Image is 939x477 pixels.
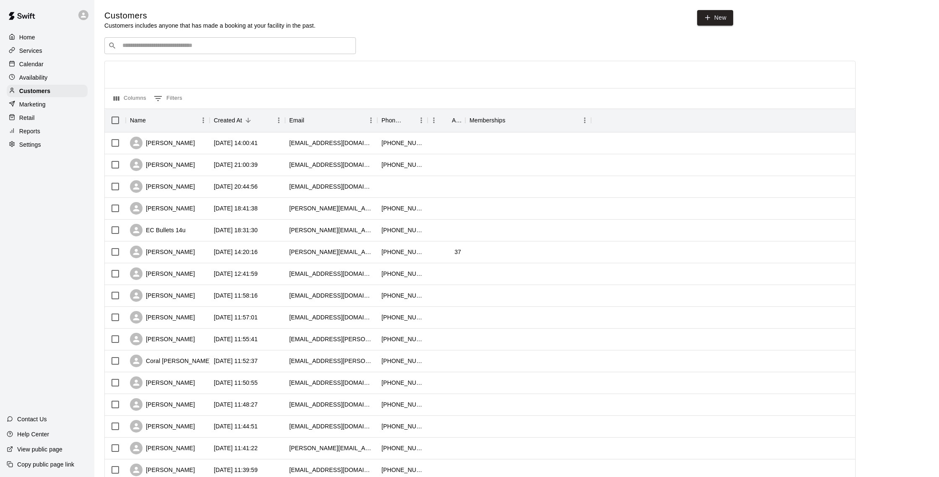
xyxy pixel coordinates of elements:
[19,33,35,41] p: Home
[130,333,195,345] div: [PERSON_NAME]
[130,137,195,149] div: [PERSON_NAME]
[289,357,373,365] div: coral.recchio@icloud.com
[381,291,423,300] div: +18137319743
[7,71,88,84] a: Availability
[7,138,88,151] a: Settings
[214,291,258,300] div: 2025-09-06 11:58:16
[19,47,42,55] p: Services
[381,161,423,169] div: +15613298676
[289,291,373,300] div: elisegarza2@gmail.com
[152,92,184,105] button: Show filters
[381,109,403,132] div: Phone Number
[130,398,195,411] div: [PERSON_NAME]
[289,204,373,213] div: gregg-forde@outlook.com
[428,114,440,127] button: Menu
[289,422,373,430] div: garciajan60@gmail.com
[19,114,35,122] p: Retail
[214,466,258,474] div: 2025-09-06 11:39:59
[428,109,465,132] div: Age
[130,442,195,454] div: [PERSON_NAME]
[272,114,285,127] button: Menu
[112,92,148,105] button: Select columns
[214,400,258,409] div: 2025-09-06 11:48:27
[19,127,40,135] p: Reports
[17,415,47,423] p: Contact Us
[130,158,195,171] div: [PERSON_NAME]
[697,10,733,26] a: New
[130,202,195,215] div: [PERSON_NAME]
[454,248,461,256] div: 37
[7,111,88,124] a: Retail
[289,109,304,132] div: Email
[17,430,49,438] p: Help Center
[130,224,186,236] div: EC Bullets 14u
[381,270,423,278] div: +18137319743
[289,313,373,321] div: zakhackett45@gmail.com
[289,161,373,169] div: pbprospects923@gmail.com
[19,73,48,82] p: Availability
[242,114,254,126] button: Sort
[214,182,258,191] div: 2025-09-11 20:44:56
[7,125,88,137] a: Reports
[214,204,258,213] div: 2025-09-09 18:41:38
[130,289,195,302] div: [PERSON_NAME]
[130,376,195,389] div: [PERSON_NAME]
[17,460,74,469] p: Copy public page link
[17,445,62,454] p: View public page
[130,311,195,324] div: [PERSON_NAME]
[19,87,50,95] p: Customers
[130,246,195,258] div: [PERSON_NAME]
[214,313,258,321] div: 2025-09-06 11:57:01
[377,109,428,132] div: Phone Number
[452,109,461,132] div: Age
[7,58,88,70] a: Calendar
[381,378,423,387] div: +15615434294
[214,378,258,387] div: 2025-09-06 11:50:55
[289,378,373,387] div: kpinkerton.kandz@gmail.com
[289,444,373,452] div: schnack.katie@gmail.com
[381,248,423,256] div: +18053126562
[289,400,373,409] div: taylorshinabery@gmail.com
[214,109,242,132] div: Created At
[403,114,415,126] button: Sort
[304,114,316,126] button: Sort
[130,267,195,280] div: [PERSON_NAME]
[214,139,258,147] div: 2025-09-13 14:00:41
[578,114,591,127] button: Menu
[381,204,423,213] div: +15617017379
[506,114,517,126] button: Sort
[214,248,258,256] div: 2025-09-08 14:20:16
[130,355,211,367] div: Coral [PERSON_NAME]
[7,98,88,111] div: Marketing
[126,109,210,132] div: Name
[415,114,428,127] button: Menu
[19,60,44,68] p: Calendar
[104,21,316,30] p: Customers includes anyone that has made a booking at your facility in the past.
[381,139,423,147] div: +17722165292
[365,114,377,127] button: Menu
[7,44,88,57] a: Services
[19,140,41,149] p: Settings
[440,114,452,126] button: Sort
[130,420,195,433] div: [PERSON_NAME]
[197,114,210,127] button: Menu
[19,100,46,109] p: Marketing
[465,109,591,132] div: Memberships
[285,109,377,132] div: Email
[7,31,88,44] a: Home
[469,109,506,132] div: Memberships
[214,270,258,278] div: 2025-09-06 12:41:59
[7,85,88,97] a: Customers
[381,335,423,343] div: +19547324283
[381,313,423,321] div: +19547933160
[104,10,316,21] h5: Customers
[214,444,258,452] div: 2025-09-06 11:41:22
[381,400,423,409] div: +15619855194
[146,114,158,126] button: Sort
